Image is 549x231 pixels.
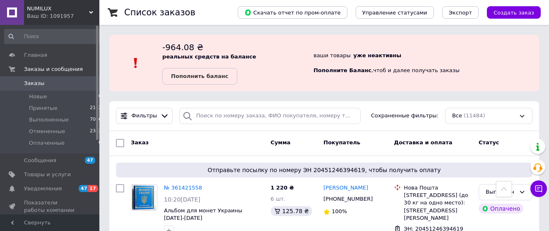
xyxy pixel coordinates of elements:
span: [PHONE_NUMBER] [323,196,373,202]
span: 2102 [90,105,101,112]
a: Фото товару [131,184,157,211]
span: Сохраненные фильтры: [371,112,438,120]
span: Оплаченные [29,139,65,147]
span: Главная [24,51,47,59]
div: [STREET_ADDRESS] (до 30 кг на одно место): [STREET_ADDRESS][PERSON_NAME] [404,192,472,222]
span: Заказы [24,80,44,87]
div: Нова Пошта [404,184,472,192]
div: Выполнен [486,188,515,197]
a: Пополнить баланс [162,68,237,85]
span: Отмененные [29,128,65,135]
input: Поиск по номеру заказа, ФИО покупателя, номеру телефона, Email, номеру накладной [179,108,361,124]
span: 47 [85,157,95,164]
span: Товары и услуги [24,171,71,178]
span: Показатели работы компании [24,199,77,214]
span: 7000 [90,116,101,124]
b: Пополнить баланс [171,73,228,79]
img: Фото товару [132,185,157,210]
a: Создать заказ [479,9,541,15]
span: Доставка и оплата [394,139,453,146]
span: Уведомления [24,185,62,192]
b: Пополните Баланс [313,67,371,73]
span: Все [452,112,462,120]
span: Создать заказ [494,10,534,16]
span: Сообщения [24,157,56,164]
button: Создать заказ [487,6,541,19]
span: Заказы и сообщения [24,66,83,73]
button: Скачать отчет по пром-оплате [238,6,347,19]
b: реальных средств на балансе [162,53,256,60]
span: Выполненные [29,116,69,124]
span: (11484) [464,112,485,119]
span: NUMILUX [27,5,89,12]
span: Отправьте посылку по номеру ЭН 20451246394619, чтобы получить оплату [119,166,529,174]
div: Ваш ID: 1091957 [27,12,99,20]
span: Управление статусами [362,10,427,16]
span: Фильтры [132,112,157,120]
span: 17 [88,185,98,192]
div: 125.78 ₴ [271,206,312,216]
div: ваши товары , чтоб и далее получать заказы [313,41,539,85]
span: 6 шт. [271,196,286,202]
span: Заказ [131,139,149,146]
span: Экспорт [449,10,472,16]
button: Экспорт [442,6,479,19]
img: :exclamation: [130,57,142,69]
span: -964.08 ₴ [162,42,203,52]
b: уже неактивны [354,52,402,58]
span: Новые [29,93,47,100]
span: 0 [99,93,101,100]
a: [PERSON_NAME] [323,184,368,192]
span: 47 [79,185,88,192]
button: Чат с покупателем [530,180,547,197]
input: Поиск [4,29,102,44]
span: 2382 [90,128,101,135]
span: 0 [99,139,101,147]
h1: Список заказов [124,7,195,17]
span: 1 220 ₴ [271,185,294,191]
span: Скачать отчет по пром-оплате [244,9,341,16]
span: 10:20[DATE] [164,196,200,203]
a: № 361421558 [164,185,202,191]
button: Управление статусами [356,6,434,19]
a: Альбом для монет Украины [DATE]-[DATE] [164,207,242,221]
span: 100% [332,208,347,214]
span: Покупатель [323,139,360,146]
span: Статус [479,139,499,146]
span: Сумма [271,139,291,146]
span: Принятые [29,105,58,112]
div: Оплачено [479,204,523,214]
